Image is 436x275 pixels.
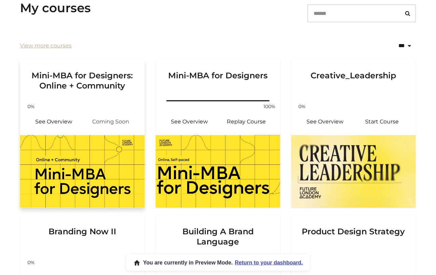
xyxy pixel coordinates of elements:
[369,37,416,54] select: status
[23,103,39,110] span: 0%
[20,216,145,255] a: Branding Now II
[218,114,275,130] a: Mini-MBA for Designers: Resume Course
[23,259,39,267] span: 0%
[28,60,137,91] h3: Mini-MBA for Designers: Online + Community
[82,114,139,130] span: Coming Soon
[294,103,310,110] span: 0%
[28,216,137,247] h3: Branding Now II
[161,114,218,130] a: Mini-MBA for Designers: See Overview
[291,216,416,255] a: Product Design Strategy
[156,60,280,99] a: Mini-MBA for Designers
[235,260,303,266] span: Return to your dashboard.
[299,216,408,247] h3: Product Design Strategy
[261,103,278,110] span: 100%
[20,1,91,15] h3: My courses
[156,216,280,255] a: Building A Brand Language
[291,60,416,99] a: Creative_Leadership
[354,114,411,130] a: Creative_Leadership: Resume Course
[20,42,72,50] a: View more courses
[25,114,82,130] a: Mini-MBA for Designers: Online + Community: See Overview
[126,255,310,271] button: You are currently in Preview Mode.Return to your dashboard.
[164,60,272,91] h3: Mini-MBA for Designers
[299,60,408,91] h3: Creative_Leadership
[297,114,354,130] a: Creative_Leadership: See Overview
[164,216,272,247] h3: Building A Brand Language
